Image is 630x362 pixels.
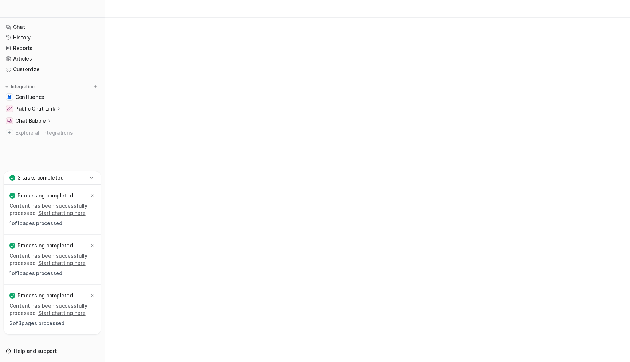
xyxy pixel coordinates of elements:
[38,260,86,266] a: Start chatting here
[17,242,73,249] p: Processing completed
[11,84,37,90] p: Integrations
[9,302,95,317] p: Content has been successfully processed.
[3,54,102,64] a: Articles
[7,107,12,111] img: Public Chat Link
[4,84,9,89] img: expand menu
[15,105,55,112] p: Public Chat Link
[7,95,12,99] img: Confluence
[15,93,44,101] span: Confluence
[3,92,102,102] a: ConfluenceConfluence
[3,83,39,90] button: Integrations
[15,117,46,124] p: Chat Bubble
[9,252,95,267] p: Content has been successfully processed.
[3,43,102,53] a: Reports
[3,22,102,32] a: Chat
[3,64,102,74] a: Customize
[3,128,102,138] a: Explore all integrations
[38,310,86,316] a: Start chatting here
[9,220,95,227] p: 1 of 1 pages processed
[17,292,73,299] p: Processing completed
[17,192,73,199] p: Processing completed
[9,270,95,277] p: 1 of 1 pages processed
[38,210,86,216] a: Start chatting here
[6,129,13,136] img: explore all integrations
[3,346,102,356] a: Help and support
[9,202,95,217] p: Content has been successfully processed.
[3,32,102,43] a: History
[17,174,63,181] p: 3 tasks completed
[15,127,99,139] span: Explore all integrations
[93,84,98,89] img: menu_add.svg
[9,320,95,327] p: 3 of 3 pages processed
[7,119,12,123] img: Chat Bubble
